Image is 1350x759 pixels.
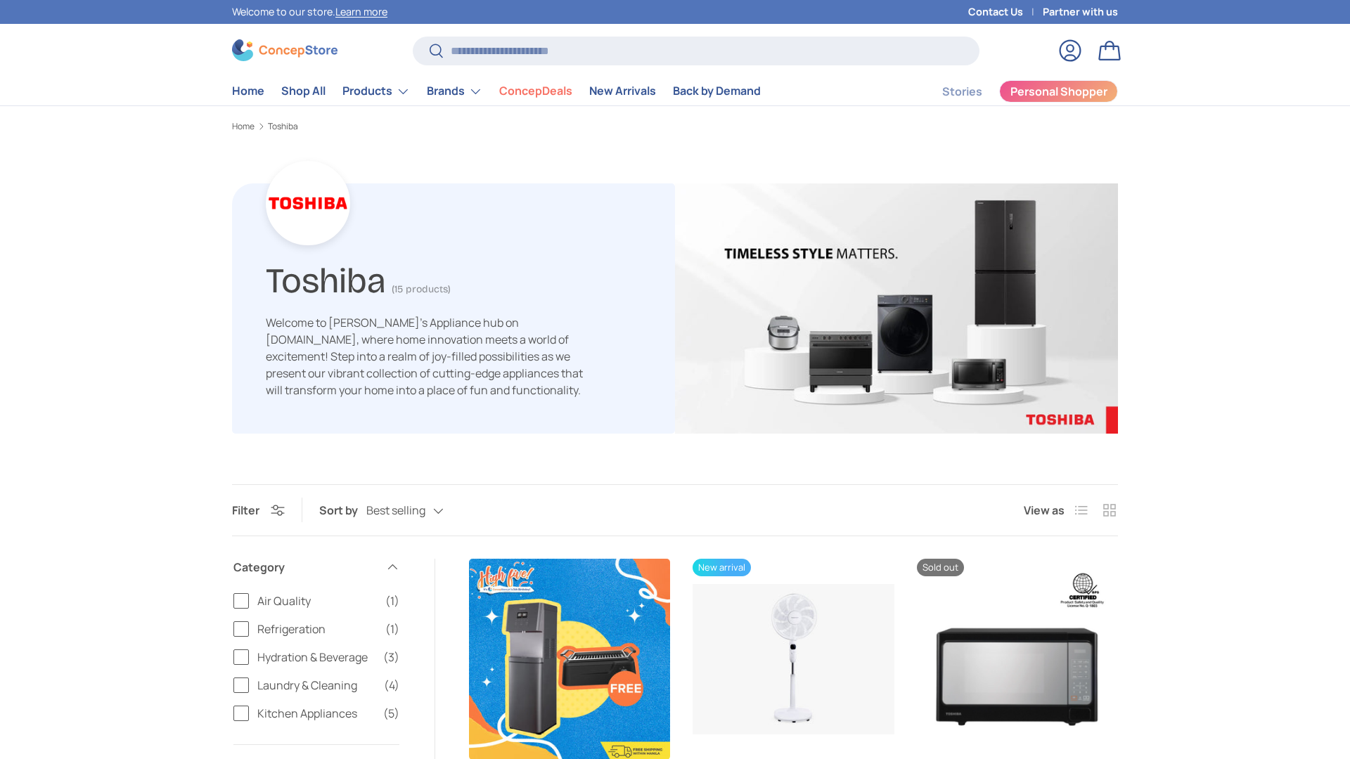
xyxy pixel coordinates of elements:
[268,122,298,131] a: Toshiba
[257,705,375,722] span: Kitchen Appliances
[673,77,761,105] a: Back by Demand
[942,78,982,105] a: Stories
[427,77,482,105] a: Brands
[232,502,285,518] button: Filter
[589,77,656,105] a: New Arrivals
[266,314,596,398] p: Welcome to [PERSON_NAME]'s Appliance hub on [DOMAIN_NAME], where home innovation meets a world of...
[342,77,410,105] a: Products
[392,283,451,295] span: (15 products)
[335,5,387,18] a: Learn more
[499,77,572,105] a: ConcepDeals
[1010,86,1107,97] span: Personal Shopper
[233,542,399,592] summary: Category
[257,621,377,637] span: Refrigeration
[232,4,387,20] p: Welcome to our store.
[968,4,1043,20] a: Contact Us
[257,677,375,694] span: Laundry & Cleaning
[917,559,964,576] span: Sold out
[232,120,1118,133] nav: Breadcrumbs
[232,502,259,518] span: Filter
[366,498,472,523] button: Best selling
[266,254,386,301] h1: Toshiba
[319,502,366,519] label: Sort by
[334,77,418,105] summary: Products
[232,39,337,61] img: ConcepStore
[257,649,375,666] span: Hydration & Beverage
[1024,502,1065,519] span: View as
[366,504,425,517] span: Best selling
[385,592,399,609] span: (1)
[675,183,1118,434] img: Toshiba
[384,677,399,694] span: (4)
[281,77,326,105] a: Shop All
[232,77,761,105] nav: Primary
[999,80,1118,103] a: Personal Shopper
[257,592,377,609] span: Air Quality
[385,621,399,637] span: (1)
[418,77,491,105] summary: Brands
[693,559,751,576] span: New arrival
[383,705,399,722] span: (5)
[1043,4,1118,20] a: Partner with us
[232,77,264,105] a: Home
[383,649,399,666] span: (3)
[908,77,1118,105] nav: Secondary
[232,122,255,131] a: Home
[233,559,377,576] span: Category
